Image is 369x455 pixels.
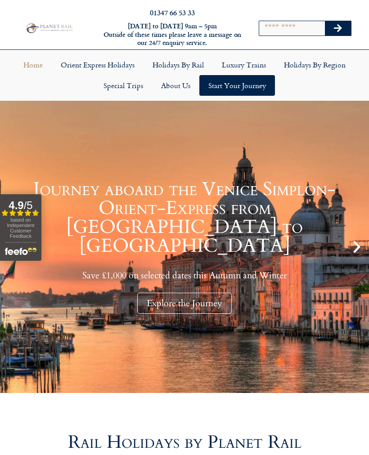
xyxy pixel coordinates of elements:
[101,22,244,47] h6: [DATE] to [DATE] 9am – 5pm Outside of these times please leave a message on our 24/7 enquiry serv...
[52,54,144,75] a: Orient Express Holidays
[349,239,364,254] div: Next slide
[4,54,364,96] nav: Menu
[275,54,355,75] a: Holidays by Region
[150,7,195,18] a: 01347 66 53 33
[22,433,346,451] h2: Rail Holidays by Planet Rail
[199,75,275,96] a: Start your Journey
[137,293,232,314] div: Explore the Journey
[22,270,346,281] p: Save £1,000 on selected dates this Autumn and Winter
[152,75,199,96] a: About Us
[325,21,351,36] button: Search
[14,54,52,75] a: Home
[22,180,346,255] h1: Journey aboard the Venice Simplon-Orient-Express from [GEOGRAPHIC_DATA] to [GEOGRAPHIC_DATA]
[24,22,74,34] img: Planet Rail Train Holidays Logo
[144,54,213,75] a: Holidays by Rail
[213,54,275,75] a: Luxury Trains
[94,75,152,96] a: Special Trips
